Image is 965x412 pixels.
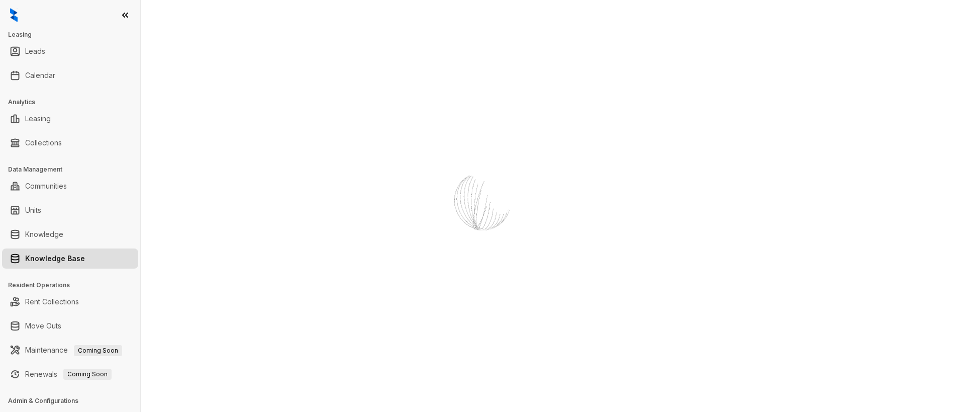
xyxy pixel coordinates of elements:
li: Knowledge Base [2,249,138,269]
h3: Leasing [8,30,140,39]
h3: Resident Operations [8,281,140,290]
li: Maintenance [2,340,138,360]
li: Calendar [2,65,138,86]
h3: Analytics [8,98,140,107]
a: Move Outs [25,316,61,336]
span: Coming Soon [63,369,112,380]
a: RenewalsComing Soon [25,364,112,384]
a: Collections [25,133,62,153]
h3: Data Management [8,165,140,174]
a: Rent Collections [25,292,79,312]
a: Leasing [25,109,51,129]
a: Leads [25,41,45,61]
img: Loader [432,151,533,252]
img: logo [10,8,18,22]
div: Loading... [465,252,501,262]
li: Knowledge [2,224,138,244]
a: Knowledge [25,224,63,244]
li: Renewals [2,364,138,384]
li: Leasing [2,109,138,129]
li: Rent Collections [2,292,138,312]
span: Coming Soon [74,345,122,356]
li: Communities [2,176,138,196]
a: Calendar [25,65,55,86]
a: Communities [25,176,67,196]
h3: Admin & Configurations [8,396,140,405]
li: Leads [2,41,138,61]
li: Collections [2,133,138,153]
li: Move Outs [2,316,138,336]
a: Units [25,200,41,220]
a: Knowledge Base [25,249,85,269]
li: Units [2,200,138,220]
